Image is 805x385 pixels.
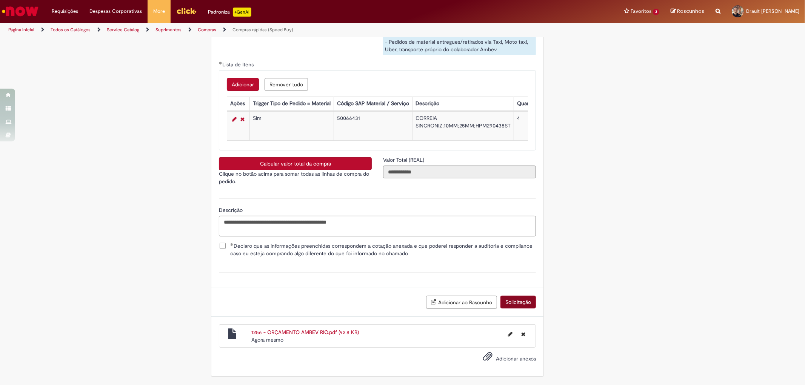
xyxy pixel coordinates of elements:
[481,350,494,367] button: Adicionar anexos
[514,97,548,111] th: Quantidade
[239,115,246,124] a: Remover linha 1
[230,242,536,257] span: Declaro que as informações preenchidas correspondem a cotação anexada e que poderei responder a a...
[219,157,372,170] button: Calcular valor total da compra
[232,27,293,33] a: Compras rápidas (Speed Buy)
[107,27,139,33] a: Service Catalog
[334,97,413,111] th: Código SAP Material / Serviço
[413,97,514,111] th: Descrição
[230,243,234,246] span: Obrigatório Preenchido
[514,112,548,141] td: 4
[503,328,517,341] button: Editar nome de arquivo 1256 - ORÇAMENTO AMBEV RIO.pdf
[251,336,283,343] span: Agora mesmo
[383,166,536,178] input: Valor Total (REAL)
[219,216,536,236] textarea: Descrição
[222,61,255,68] span: Lista de Itens
[334,112,413,141] td: 50066431
[383,156,426,163] span: Somente leitura - Valor Total (REAL)
[219,207,244,213] span: Descrição
[227,97,250,111] th: Ações
[251,329,359,336] a: 1256 - ORÇAMENTO AMBEV RIO.pdf (92.8 KB)
[6,23,531,37] ul: Trilhas de página
[426,296,497,309] button: Adicionar ao Rascunho
[219,170,372,185] p: Clique no botão acima para somar todas as linhas de compra do pedido.
[51,27,91,33] a: Todos os Catálogos
[250,112,334,141] td: Sim
[227,78,259,91] button: Add a row for Lista de Itens
[155,27,182,33] a: Suprimentos
[746,8,799,14] span: Drault [PERSON_NAME]
[8,27,34,33] a: Página inicial
[265,78,308,91] button: Remove all rows for Lista de Itens
[251,336,283,343] time: 30/09/2025 16:19:01
[500,296,536,308] button: Solicitação
[250,97,334,111] th: Trigger Tipo de Pedido = Material
[496,355,536,362] span: Adicionar anexos
[383,156,426,164] label: Somente leitura - Valor Total (REAL)
[1,4,40,19] img: ServiceNow
[230,115,239,124] a: Editar Linha 1
[517,328,530,341] button: Excluir 1256 - ORÇAMENTO AMBEV RIO.pdf
[413,112,514,141] td: CORREIA SINCRONIZ;10MM;25MM;HPM290438ST
[383,36,536,55] div: - Pedidos de material entregues/retirados via Taxi, Moto taxi, Uber, transporte próprio do colabo...
[198,27,216,33] a: Compras
[219,61,222,64] span: Obrigatório Preenchido
[52,8,78,15] span: Requisições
